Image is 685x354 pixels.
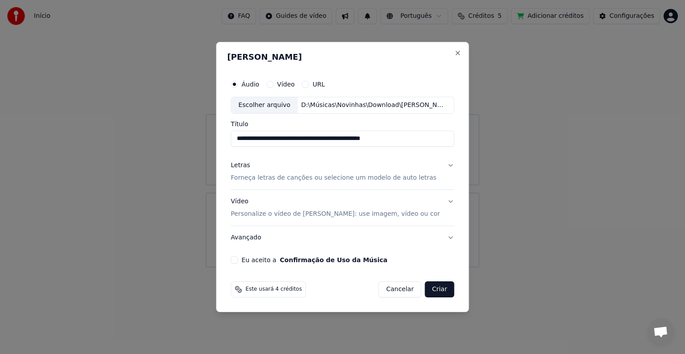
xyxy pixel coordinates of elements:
button: Avançado [231,226,454,249]
label: Eu aceito a [242,257,388,263]
div: D:\Músicas\Novinhas\Download\[PERSON_NAME], Grupo Vozes do Campo - Bandeira Gaúcha.mp3 [297,101,449,110]
button: LetrasForneça letras de canções ou selecione um modelo de auto letras [231,154,454,189]
label: Áudio [242,81,260,87]
div: Escolher arquivo [231,97,298,113]
label: Vídeo [277,81,295,87]
div: Letras [231,161,250,170]
label: Título [231,121,454,127]
p: Forneça letras de canções ou selecione um modelo de auto letras [231,173,437,182]
span: Este usará 4 créditos [246,286,302,293]
label: URL [313,81,325,87]
button: Eu aceito a [280,257,388,263]
p: Personalize o vídeo de [PERSON_NAME]: use imagem, vídeo ou cor [231,210,440,218]
button: Cancelar [379,281,421,297]
button: VídeoPersonalize o vídeo de [PERSON_NAME]: use imagem, vídeo ou cor [231,190,454,226]
button: Criar [425,281,454,297]
div: Vídeo [231,197,440,218]
h2: [PERSON_NAME] [227,53,458,61]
